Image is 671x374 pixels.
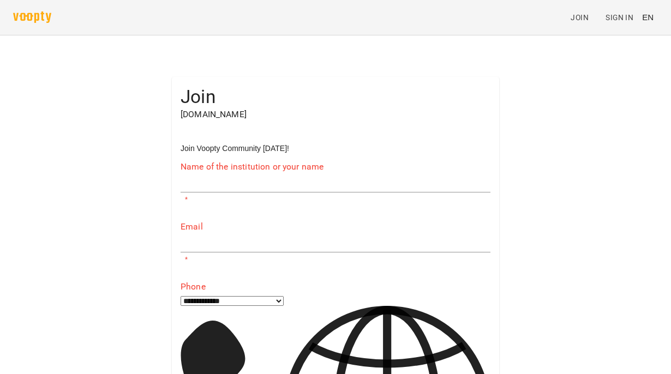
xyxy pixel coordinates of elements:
[601,8,638,27] a: Sign In
[181,162,490,171] label: Name of the institution or your name
[181,222,490,231] label: Email
[566,8,601,27] a: Join
[638,7,658,27] button: EN
[181,86,490,108] h4: Join
[571,11,589,24] span: Join
[181,282,490,291] label: Phone
[181,296,284,306] select: Phone number country
[642,11,654,23] span: EN
[13,11,51,23] img: voopty.png
[181,108,490,121] p: [DOMAIN_NAME]
[606,11,633,24] span: Sign In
